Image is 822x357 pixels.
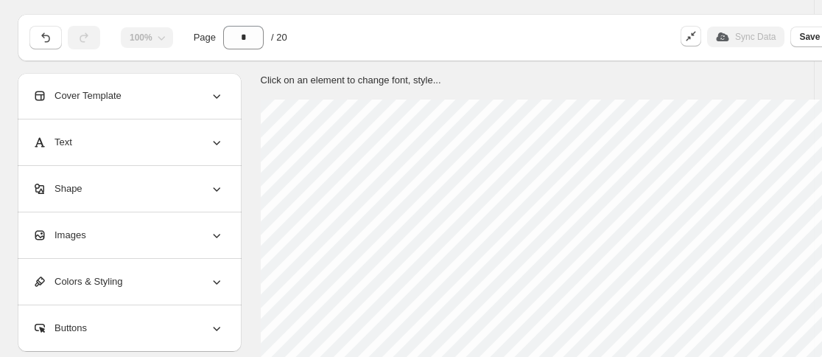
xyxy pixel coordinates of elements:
span: Images [32,228,86,243]
span: Colors & Styling [32,274,122,289]
span: / 20 [271,30,287,45]
span: Buttons [32,321,87,336]
p: Click on an element to change font, style... [261,73,441,88]
span: Text [32,135,72,150]
span: Page [194,30,216,45]
span: Shape [32,181,82,196]
span: Cover Template [32,89,122,103]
